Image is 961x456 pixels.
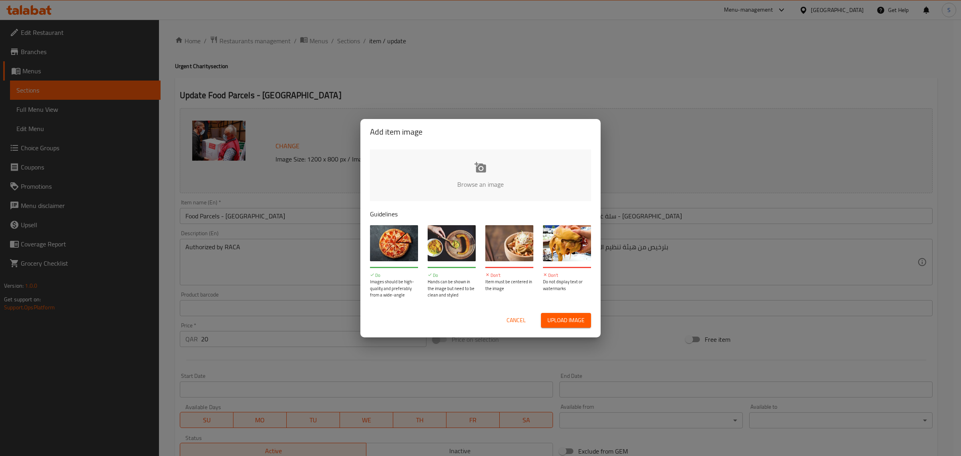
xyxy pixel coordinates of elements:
p: Do [370,272,418,279]
span: Upload image [547,315,585,325]
p: Item must be centered in the image [485,278,533,292]
p: Guidelines [370,209,591,219]
h2: Add item image [370,125,591,138]
img: guide-img-4@3x.jpg [543,225,591,261]
p: Do [428,272,476,279]
p: Images should be high-quality and preferably from a wide-angle [370,278,418,299]
p: Don't [543,272,591,279]
img: guide-img-3@3x.jpg [485,225,533,261]
img: guide-img-1@3x.jpg [370,225,418,261]
img: guide-img-2@3x.jpg [428,225,476,261]
p: Do not display text or watermarks [543,278,591,292]
p: Hands can be shown in the image but need to be clean and styled [428,278,476,299]
button: Upload image [541,313,591,328]
p: Don't [485,272,533,279]
button: Cancel [503,313,529,328]
span: Cancel [507,315,526,325]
